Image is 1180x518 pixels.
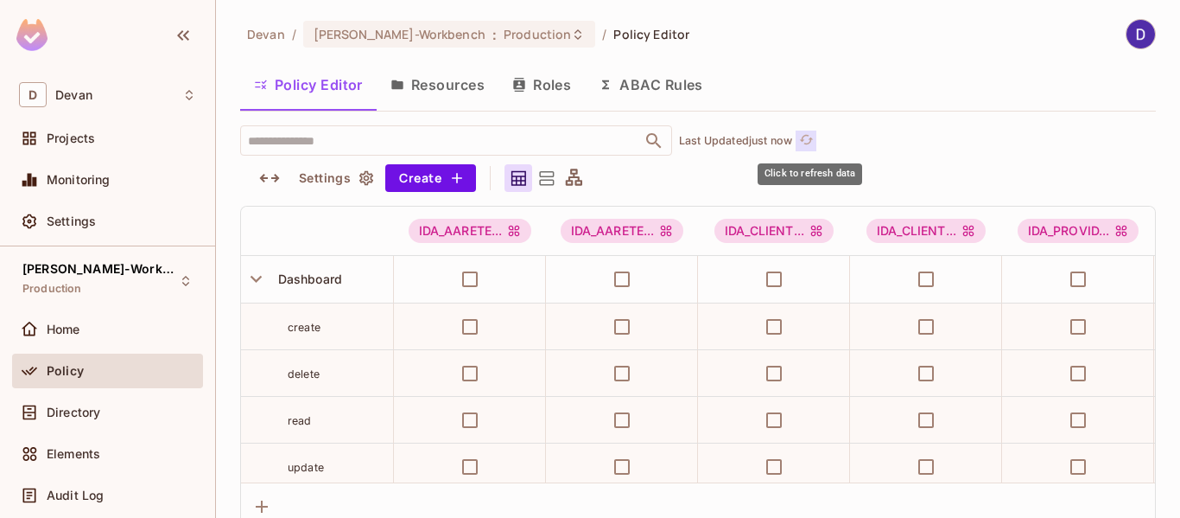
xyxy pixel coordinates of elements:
[240,63,377,106] button: Policy Editor
[409,219,532,243] div: IDA_AARETE...
[613,26,689,42] span: Policy Editor
[758,163,862,185] div: Click to refresh data
[314,26,485,42] span: [PERSON_NAME]-Workbench
[47,447,100,461] span: Elements
[492,28,498,42] span: :
[19,82,47,107] span: D
[385,164,476,192] button: Create
[47,131,95,145] span: Projects
[561,219,684,243] div: IDA_AARETE...
[292,26,296,42] li: /
[504,26,571,42] span: Production
[1018,219,1139,243] div: IDA_PROVID...
[409,219,532,243] span: IDA_AARETE_MANAGER
[714,219,834,243] span: IDA_CLIENT_MANAGER
[247,26,285,42] span: the active workspace
[288,461,324,474] span: update
[288,368,320,381] span: delete
[866,219,986,243] div: IDA_CLIENT...
[47,406,100,419] span: Directory
[47,364,84,378] span: Policy
[292,164,378,192] button: Settings
[1018,219,1139,243] span: IDA_PROVIDER
[585,63,717,106] button: ABAC Rules
[561,219,684,243] span: IDA_AARETE_USER
[47,173,111,187] span: Monitoring
[602,26,606,42] li: /
[22,262,178,276] span: [PERSON_NAME]-Workbench
[271,272,342,286] span: Dashboard
[799,132,814,150] span: refresh
[47,489,104,502] span: Audit Log
[679,134,792,148] p: Last Updated just now
[16,19,48,51] img: SReyMgAAAABJRU5ErkJggg==
[288,414,312,427] span: read
[796,131,816,151] button: refresh
[288,321,320,334] span: create
[866,219,986,243] span: IDA_CLIENT_USER
[22,282,82,296] span: Production
[47,323,80,336] span: Home
[642,129,666,153] button: Open
[47,214,96,228] span: Settings
[714,219,834,243] div: IDA_CLIENT...
[1126,20,1155,48] img: Devan
[377,63,498,106] button: Resources
[55,88,92,102] span: Workspace: Devan
[792,131,816,151] span: Click to refresh data
[498,63,585,106] button: Roles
